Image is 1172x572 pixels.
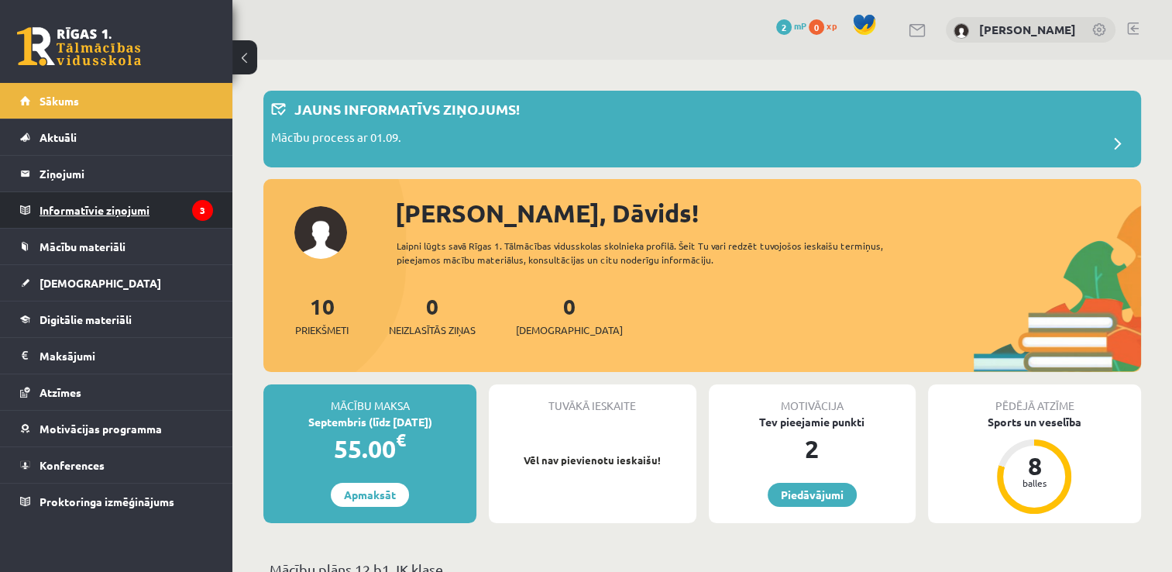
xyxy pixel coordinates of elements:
a: [PERSON_NAME] [979,22,1076,37]
a: Sports un veselība 8 balles [928,414,1141,516]
span: Atzīmes [40,385,81,399]
span: Priekšmeti [295,322,349,338]
a: 0Neizlasītās ziņas [389,292,476,338]
span: 0 [809,19,824,35]
p: Mācību process ar 01.09. [271,129,401,150]
a: [DEMOGRAPHIC_DATA] [20,265,213,301]
div: 55.00 [263,430,476,467]
span: Motivācijas programma [40,422,162,436]
span: Digitālie materiāli [40,312,132,326]
a: Maksājumi [20,338,213,374]
div: Sports un veselība [928,414,1141,430]
a: Atzīmes [20,374,213,410]
div: 2 [709,430,916,467]
span: [DEMOGRAPHIC_DATA] [40,276,161,290]
div: Pēdējā atzīme [928,384,1141,414]
a: Ziņojumi [20,156,213,191]
a: Proktoringa izmēģinājums [20,484,213,519]
p: Vēl nav pievienotu ieskaišu! [497,453,688,468]
legend: Informatīvie ziņojumi [40,192,213,228]
div: Laipni lūgts savā Rīgas 1. Tālmācības vidusskolas skolnieka profilā. Šeit Tu vari redzēt tuvojošo... [397,239,923,267]
a: 10Priekšmeti [295,292,349,338]
div: Septembris (līdz [DATE]) [263,414,476,430]
a: 0 xp [809,19,844,32]
a: Motivācijas programma [20,411,213,446]
i: 3 [192,200,213,221]
legend: Maksājumi [40,338,213,374]
a: Aktuāli [20,119,213,155]
span: Aktuāli [40,130,77,144]
span: 2 [776,19,792,35]
a: Digitālie materiāli [20,302,213,337]
span: Mācību materiāli [40,239,125,253]
a: 0[DEMOGRAPHIC_DATA] [516,292,623,338]
div: balles [1011,478,1057,488]
legend: Ziņojumi [40,156,213,191]
div: Tev pieejamie punkti [709,414,916,430]
a: Jauns informatīvs ziņojums! Mācību process ar 01.09. [271,98,1133,160]
div: Mācību maksa [263,384,476,414]
span: Sākums [40,94,79,108]
img: Dāvids Anaņjevs [954,23,969,39]
a: Rīgas 1. Tālmācības vidusskola [17,27,141,66]
span: xp [827,19,837,32]
a: Mācību materiāli [20,229,213,264]
span: Proktoringa izmēģinājums [40,494,174,508]
span: Konferences [40,458,105,472]
a: Informatīvie ziņojumi3 [20,192,213,228]
span: mP [794,19,806,32]
span: € [396,429,406,451]
a: Apmaksāt [331,483,409,507]
div: Tuvākā ieskaite [489,384,696,414]
div: Motivācija [709,384,916,414]
div: 8 [1011,453,1057,478]
p: Jauns informatīvs ziņojums! [294,98,520,119]
a: Piedāvājumi [768,483,857,507]
a: 2 mP [776,19,806,32]
span: [DEMOGRAPHIC_DATA] [516,322,623,338]
div: [PERSON_NAME], Dāvids! [395,195,1141,232]
a: Sākums [20,83,213,119]
a: Konferences [20,447,213,483]
span: Neizlasītās ziņas [389,322,476,338]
